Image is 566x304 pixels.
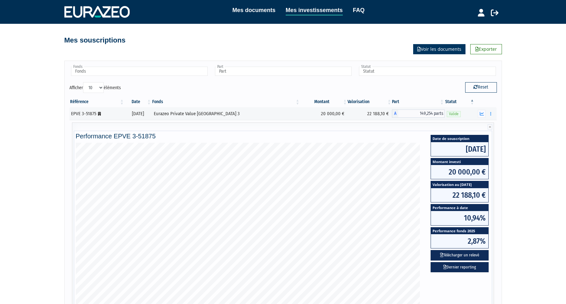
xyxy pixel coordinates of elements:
h4: Performance EPVE 3-51875 [76,133,491,140]
a: Mes documents [232,6,276,15]
td: 20 000,00 € [300,107,348,120]
span: 2,87% [431,234,488,248]
span: [DATE] [431,142,488,156]
span: 20 000,00 € [431,165,488,179]
a: Voir les documents [413,44,465,54]
div: Eurazeo Private Value [GEOGRAPHIC_DATA] 3 [154,110,298,117]
button: Reset [465,82,497,92]
div: [DATE] [127,110,149,117]
span: Date de souscription [431,135,488,142]
a: Exporter [470,44,502,54]
a: Dernier reporting [431,262,489,273]
label: Afficher éléments [69,82,121,93]
a: FAQ [353,6,365,15]
span: 22 188,10 € [431,188,488,202]
th: Statut : activer pour trier la colonne par ordre d&eacute;croissant [445,96,475,107]
a: Mes investissements [286,6,343,16]
th: Part: activer pour trier la colonne par ordre croissant [392,96,445,107]
span: Valorisation au [DATE] [431,181,488,188]
div: A - Eurazeo Private Value Europe 3 [392,109,445,118]
th: Montant: activer pour trier la colonne par ordre croissant [300,96,348,107]
th: Valorisation: activer pour trier la colonne par ordre croissant [348,96,392,107]
button: Télécharger un relevé [431,250,489,261]
th: Date: activer pour trier la colonne par ordre croissant [125,96,152,107]
th: Référence : activer pour trier la colonne par ordre croissant [69,96,125,107]
div: EPVE 3-51875 [71,110,122,117]
h4: Mes souscriptions [64,36,126,44]
select: Afficheréléments [83,82,104,93]
span: 10,94% [431,211,488,225]
span: Performance fonds 2025 [431,228,488,234]
span: Valide [447,111,461,117]
i: [Français] Personne morale [98,112,101,116]
span: Montant investi [431,158,488,165]
th: Fonds: activer pour trier la colonne par ordre croissant [152,96,300,107]
td: 22 188,10 € [348,107,392,120]
img: 1732889491-logotype_eurazeo_blanc_rvb.png [64,6,130,17]
span: A [392,109,398,118]
span: 149,254 parts [398,109,445,118]
span: Performance à date [431,204,488,211]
